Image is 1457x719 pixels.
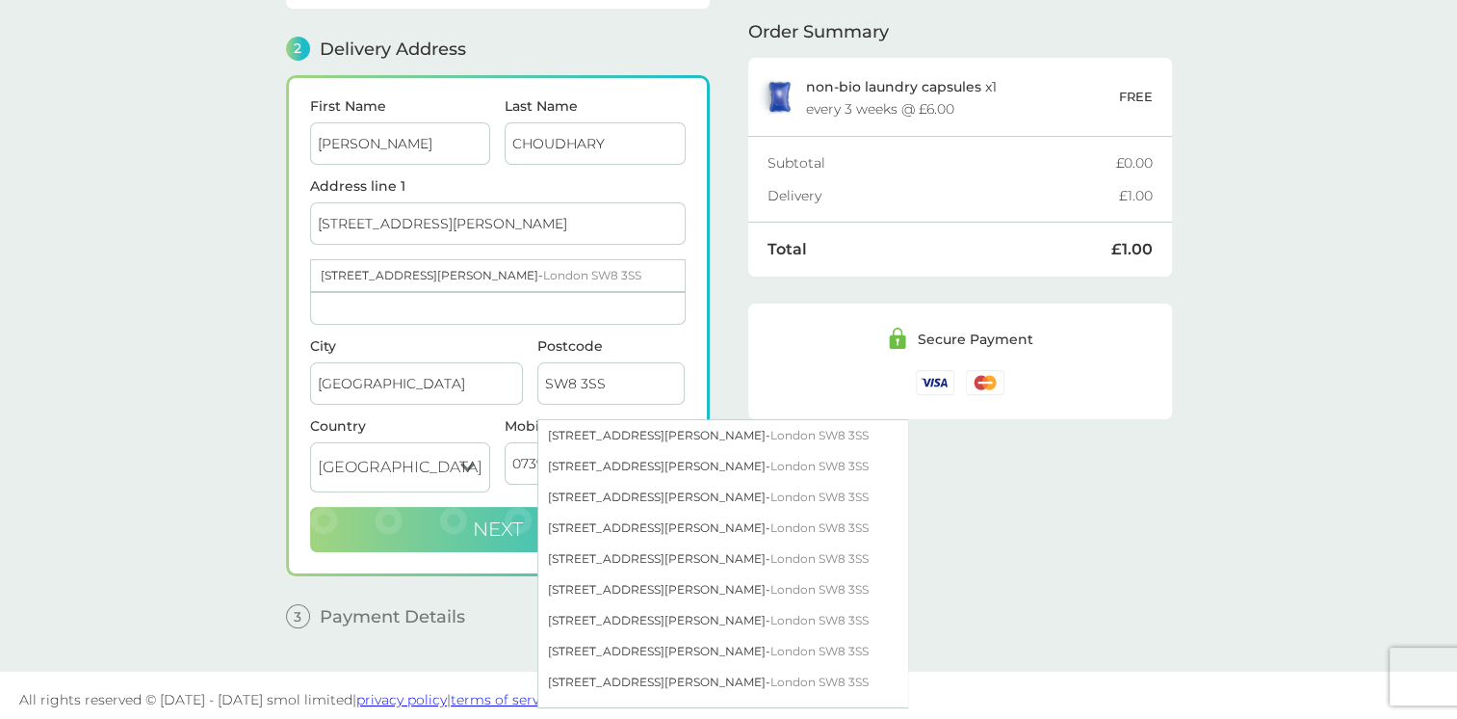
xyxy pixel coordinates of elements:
label: Postcode [537,339,686,353]
div: Secure Payment [918,333,1033,346]
label: First Name [310,99,491,113]
div: [STREET_ADDRESS][PERSON_NAME] - [538,636,907,667]
div: [STREET_ADDRESS][PERSON_NAME] - [538,605,907,636]
div: Delivery [768,189,1119,202]
span: London SW8 3SS [770,551,869,566]
div: [STREET_ADDRESS][PERSON_NAME] - [538,482,907,513]
span: London SW8 3SS [770,428,869,442]
span: London SW8 3SS [770,675,869,689]
span: Delivery Address [320,40,466,58]
span: London SW8 3SS [770,613,869,627]
div: [STREET_ADDRESS][PERSON_NAME] - [538,667,907,698]
span: non-bio laundry capsules [806,78,981,95]
div: every 3 weeks @ £6.00 [806,102,954,116]
span: Order Summary [748,23,889,40]
p: FREE [1119,87,1153,107]
span: London SW8 3SS [770,582,869,597]
p: x 1 [806,79,997,94]
div: Country [310,419,491,433]
img: /assets/icons/cards/visa.svg [916,370,954,394]
div: [STREET_ADDRESS][PERSON_NAME] - [538,451,907,482]
label: City [310,339,523,353]
span: Next [473,518,523,541]
span: London SW8 3SS [770,520,869,535]
div: [STREET_ADDRESS][PERSON_NAME] - [311,260,685,291]
div: [STREET_ADDRESS][PERSON_NAME] - [538,574,907,605]
div: Subtotal [768,156,1116,170]
span: London SW8 3SS [770,459,869,473]
span: 2 [286,37,310,61]
label: Mobile Number [505,419,686,433]
label: Address line 1 [310,179,686,193]
div: [STREET_ADDRESS][PERSON_NAME] - [538,420,907,451]
span: 3 [286,604,310,628]
a: terms of service [451,691,559,708]
button: Next [310,507,686,553]
div: £1.00 [1111,242,1153,257]
label: Last Name [505,99,686,113]
div: [STREET_ADDRESS][PERSON_NAME] - [538,513,907,544]
div: Total [768,242,1111,257]
span: Payment Details [320,608,465,626]
div: [STREET_ADDRESS][PERSON_NAME] - [538,544,907,574]
div: £1.00 [1119,189,1153,202]
span: London SW8 3SS [543,268,641,282]
a: privacy policy [356,691,447,708]
span: London SW8 3SS [770,644,869,658]
img: /assets/icons/cards/mastercard.svg [966,370,1004,394]
div: £0.00 [1116,156,1153,170]
span: London SW8 3SS [770,490,869,504]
